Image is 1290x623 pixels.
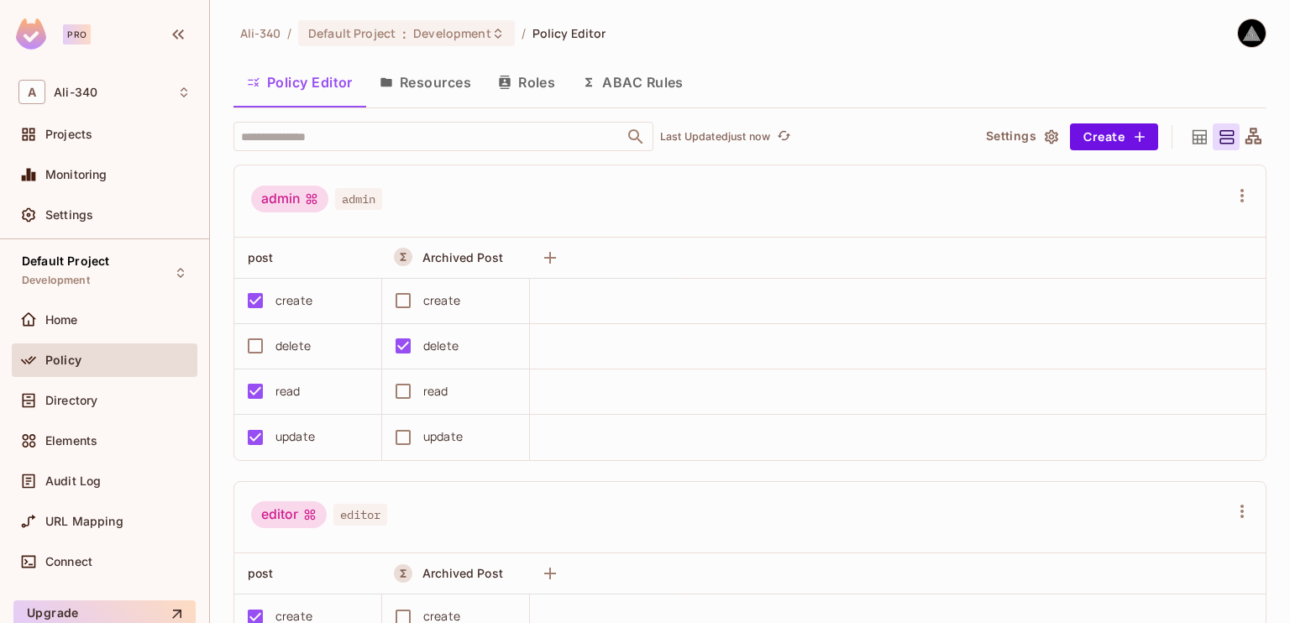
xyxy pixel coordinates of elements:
[45,208,93,222] span: Settings
[624,125,648,149] button: Open
[485,61,569,103] button: Roles
[413,25,490,41] span: Development
[22,274,90,287] span: Development
[275,427,315,446] div: update
[16,18,46,50] img: SReyMgAAAABJRU5ErkJggg==
[275,382,301,400] div: read
[275,291,312,310] div: create
[366,61,485,103] button: Resources
[287,25,291,41] li: /
[45,128,92,141] span: Projects
[522,25,526,41] li: /
[979,123,1063,150] button: Settings
[423,291,460,310] div: create
[248,566,274,580] span: post
[394,248,412,266] button: A Resource Set is a dynamically conditioned resource, defined by real-time criteria.
[422,566,503,580] span: Archived Post
[773,127,794,147] button: refresh
[1238,19,1266,47] img: Ali Hussein
[770,127,794,147] span: Click to refresh data
[569,61,697,103] button: ABAC Rules
[63,24,91,44] div: Pro
[333,504,387,526] span: editor
[423,427,463,446] div: update
[45,474,101,488] span: Audit Log
[422,250,503,264] span: Archived Post
[532,25,606,41] span: Policy Editor
[45,515,123,528] span: URL Mapping
[45,313,78,327] span: Home
[1070,123,1158,150] button: Create
[54,86,97,99] span: Workspace: Ali-340
[335,188,382,210] span: admin
[45,434,97,448] span: Elements
[251,186,328,212] div: admin
[45,394,97,407] span: Directory
[248,250,274,264] span: post
[22,254,109,268] span: Default Project
[18,80,45,104] span: A
[660,130,770,144] p: Last Updated just now
[308,25,396,41] span: Default Project
[45,555,92,568] span: Connect
[251,501,327,528] div: editor
[275,337,311,355] div: delete
[45,168,107,181] span: Monitoring
[394,564,412,583] button: A Resource Set is a dynamically conditioned resource, defined by real-time criteria.
[45,353,81,367] span: Policy
[240,25,281,41] span: the active workspace
[423,337,459,355] div: delete
[423,382,448,400] div: read
[401,27,407,40] span: :
[777,128,791,145] span: refresh
[233,61,366,103] button: Policy Editor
